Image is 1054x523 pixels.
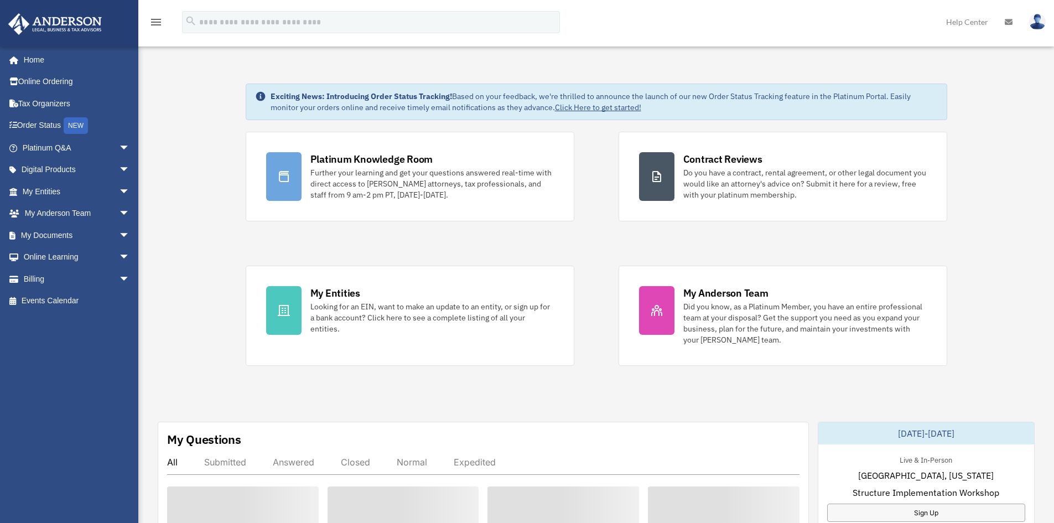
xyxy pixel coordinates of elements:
[119,203,141,225] span: arrow_drop_down
[619,132,947,221] a: Contract Reviews Do you have a contract, rental agreement, or other legal document you would like...
[149,19,163,29] a: menu
[683,286,769,300] div: My Anderson Team
[271,91,938,113] div: Based on your feedback, we're thrilled to announce the launch of our new Order Status Tracking fe...
[683,167,927,200] div: Do you have a contract, rental agreement, or other legal document you would like an attorney's ad...
[5,13,105,35] img: Anderson Advisors Platinum Portal
[8,224,147,246] a: My Documentsarrow_drop_down
[397,457,427,468] div: Normal
[454,457,496,468] div: Expedited
[8,92,147,115] a: Tax Organizers
[310,301,554,334] div: Looking for an EIN, want to make an update to an entity, or sign up for a bank account? Click her...
[619,266,947,366] a: My Anderson Team Did you know, as a Platinum Member, you have an entire professional team at your...
[310,167,554,200] div: Further your learning and get your questions answered real-time with direct access to [PERSON_NAM...
[853,486,999,499] span: Structure Implementation Workshop
[119,246,141,269] span: arrow_drop_down
[8,290,147,312] a: Events Calendar
[246,266,574,366] a: My Entities Looking for an EIN, want to make an update to an entity, or sign up for a bank accoun...
[119,180,141,203] span: arrow_drop_down
[149,15,163,29] i: menu
[818,422,1034,444] div: [DATE]-[DATE]
[683,152,762,166] div: Contract Reviews
[8,115,147,137] a: Order StatusNEW
[8,49,141,71] a: Home
[119,159,141,182] span: arrow_drop_down
[8,71,147,93] a: Online Ordering
[271,91,452,101] strong: Exciting News: Introducing Order Status Tracking!
[827,504,1025,522] a: Sign Up
[891,453,961,465] div: Live & In-Person
[8,268,147,290] a: Billingarrow_drop_down
[310,152,433,166] div: Platinum Knowledge Room
[341,457,370,468] div: Closed
[185,15,197,27] i: search
[167,457,178,468] div: All
[8,159,147,181] a: Digital Productsarrow_drop_down
[555,102,641,112] a: Click Here to get started!
[204,457,246,468] div: Submitted
[683,301,927,345] div: Did you know, as a Platinum Member, you have an entire professional team at your disposal? Get th...
[167,431,241,448] div: My Questions
[119,224,141,247] span: arrow_drop_down
[8,246,147,268] a: Online Learningarrow_drop_down
[273,457,314,468] div: Answered
[8,203,147,225] a: My Anderson Teamarrow_drop_down
[8,180,147,203] a: My Entitiesarrow_drop_down
[119,268,141,291] span: arrow_drop_down
[64,117,88,134] div: NEW
[246,132,574,221] a: Platinum Knowledge Room Further your learning and get your questions answered real-time with dire...
[119,137,141,159] span: arrow_drop_down
[858,469,994,482] span: [GEOGRAPHIC_DATA], [US_STATE]
[8,137,147,159] a: Platinum Q&Aarrow_drop_down
[1029,14,1046,30] img: User Pic
[310,286,360,300] div: My Entities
